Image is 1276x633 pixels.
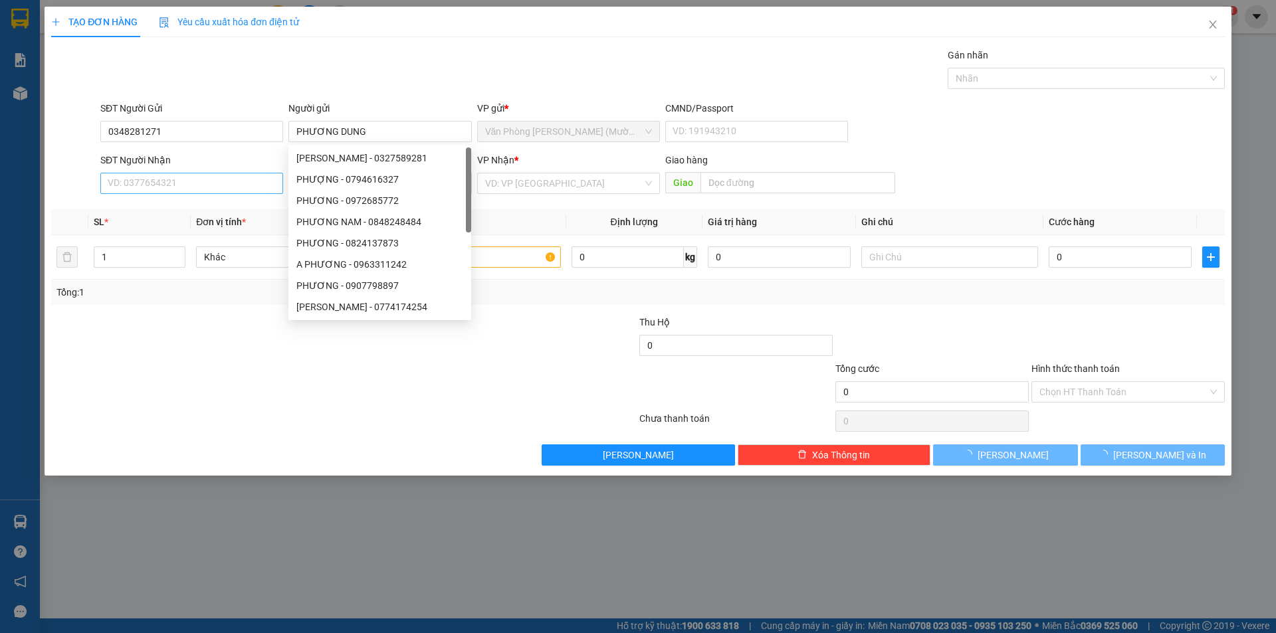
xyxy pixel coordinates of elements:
[51,17,138,27] span: TẠO ĐƠN HÀNG
[797,450,807,460] span: delete
[684,246,697,268] span: kg
[204,247,365,267] span: Khác
[196,217,246,227] span: Đơn vị tính
[288,169,471,190] div: PHƯỢNG - 0794616327
[1031,363,1120,374] label: Hình thức thanh toán
[708,217,757,227] span: Giá trị hàng
[485,122,652,141] span: Văn Phòng Trần Phú (Mường Thanh)
[933,444,1077,466] button: [PERSON_NAME]
[665,172,700,193] span: Giao
[288,296,471,317] div: PHƯƠNG - 0774174254
[1081,444,1225,466] button: [PERSON_NAME] và In
[288,232,471,254] div: PHƯƠNG - 0824137873
[1099,450,1113,459] span: loading
[1194,7,1231,44] button: Close
[288,211,471,232] div: PHƯƠNG NAM - 0848248484
[94,217,104,227] span: SL
[296,172,463,187] div: PHƯỢNG - 0794616327
[288,147,471,169] div: LÊ PHƯƠNG THẢO - 0327589281
[108,19,150,105] b: BIÊN NHẬN GỬI HÀNG
[948,50,988,60] label: Gán nhãn
[611,217,658,227] span: Định lượng
[963,450,978,459] span: loading
[1208,19,1218,30] span: close
[665,155,708,165] span: Giao hàng
[477,101,660,116] div: VP gửi
[1202,246,1220,268] button: plus
[296,193,463,208] div: PHƯƠNG - 0972685772
[1203,252,1219,262] span: plus
[152,50,223,61] b: [DOMAIN_NAME]
[639,317,670,327] span: Thu Hộ
[152,63,223,80] li: (c) 2017
[56,246,78,268] button: delete
[100,153,283,167] div: SĐT Người Nhận
[100,101,283,116] div: SĐT Người Gửi
[296,300,463,314] div: [PERSON_NAME] - 0774174254
[159,17,299,27] span: Yêu cầu xuất hóa đơn điện tử
[296,215,463,229] div: PHƯƠNG NAM - 0848248484
[861,246,1038,268] input: Ghi Chú
[288,275,471,296] div: PHƯƠNG - 0907798897
[477,155,514,165] span: VP Nhận
[296,151,463,165] div: [PERSON_NAME] - 0327589281
[17,17,83,83] img: logo.jpg
[708,246,851,268] input: 0
[700,172,895,193] input: Dọc đường
[1113,448,1206,462] span: [PERSON_NAME] và In
[296,257,463,272] div: A PHƯƠNG - 0963311242
[159,17,169,28] img: icon
[56,285,492,300] div: Tổng: 1
[603,448,674,462] span: [PERSON_NAME]
[51,17,60,27] span: plus
[812,448,870,462] span: Xóa Thông tin
[296,236,463,250] div: PHƯƠNG - 0824137873
[638,411,834,434] div: Chưa thanh toán
[978,448,1049,462] span: [PERSON_NAME]
[856,209,1043,235] th: Ghi chú
[288,190,471,211] div: PHƯƠNG - 0972685772
[1049,217,1095,227] span: Cước hàng
[288,254,471,275] div: A PHƯƠNG - 0963311242
[184,17,216,48] img: logo.jpg
[738,444,931,466] button: deleteXóa Thông tin
[665,101,848,116] div: CMND/Passport
[835,363,879,374] span: Tổng cước
[288,101,471,116] div: Người gửi
[542,444,735,466] button: [PERSON_NAME]
[383,246,560,268] input: VD: Bàn, Ghế
[296,278,463,293] div: PHƯƠNG - 0907798897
